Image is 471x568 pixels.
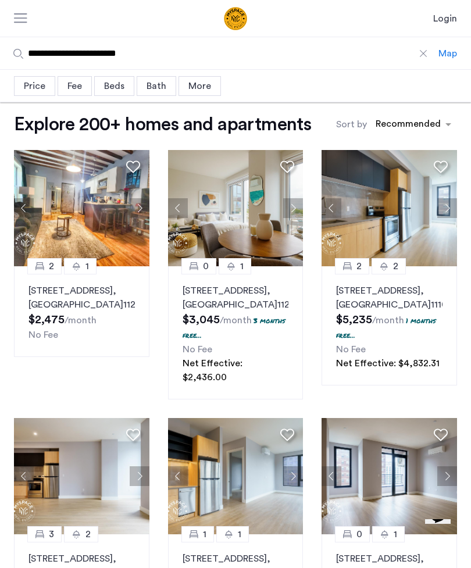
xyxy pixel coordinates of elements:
[85,527,91,541] span: 2
[94,76,134,96] div: Beds
[183,314,220,326] span: $3,045
[370,114,457,135] ng-select: sort-apartment
[168,466,188,486] button: Previous apartment
[130,198,149,218] button: Next apartment
[14,113,311,136] h1: Explore 200+ homes and apartments
[356,527,362,541] span: 0
[14,150,149,266] img: 1997_638660674255189691.jpeg
[283,466,303,486] button: Next apartment
[85,259,89,273] span: 1
[28,330,58,340] span: No Fee
[168,198,188,218] button: Previous apartment
[238,527,241,541] span: 1
[65,316,97,325] sub: /month
[183,284,289,312] p: [STREET_ADDRESS] 11207
[220,316,252,325] sub: /month
[14,266,149,357] a: 21[STREET_ADDRESS], [GEOGRAPHIC_DATA]11233No Fee
[168,418,304,534] img: 1997_638519966982966758.png
[433,12,457,26] a: Login
[322,266,457,385] a: 22[STREET_ADDRESS], [GEOGRAPHIC_DATA]111021 months free...No FeeNet Effective: $4,832.31
[322,150,457,266] img: 1997_638519968035243270.png
[179,7,292,30] img: logo
[14,76,55,96] div: Price
[168,266,304,399] a: 01[STREET_ADDRESS], [GEOGRAPHIC_DATA]112073 months free...No FeeNet Effective: $2,436.00
[374,117,441,134] div: Recommended
[14,418,149,534] img: 1997_638519968069068022.png
[179,7,292,30] a: Cazamio Logo
[322,466,341,486] button: Previous apartment
[14,198,34,218] button: Previous apartment
[203,259,209,273] span: 0
[336,345,366,354] span: No Fee
[437,198,457,218] button: Next apartment
[283,198,303,218] button: Next apartment
[372,316,404,325] sub: /month
[183,359,242,382] span: Net Effective: $2,436.00
[420,519,459,556] iframe: chat widget
[130,466,149,486] button: Next apartment
[137,76,176,96] div: Bath
[183,345,212,354] span: No Fee
[240,259,244,273] span: 1
[67,81,82,91] span: Fee
[14,466,34,486] button: Previous apartment
[336,359,440,368] span: Net Effective: $4,832.31
[356,259,362,273] span: 2
[49,527,54,541] span: 3
[336,314,372,326] span: $5,235
[203,527,206,541] span: 1
[438,47,457,60] div: Map
[28,284,135,312] p: [STREET_ADDRESS] 11233
[183,316,286,340] p: 3 months free...
[49,259,54,273] span: 2
[322,198,341,218] button: Previous apartment
[393,259,398,273] span: 2
[322,418,457,534] img: 1997_638519968027257453.png
[437,466,457,486] button: Next apartment
[179,76,221,96] div: More
[336,284,443,312] p: [STREET_ADDRESS] 11102
[28,314,65,326] span: $2,475
[394,527,397,541] span: 1
[336,117,367,131] label: Sort by
[168,150,304,266] img: 1997_638519001096654587.png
